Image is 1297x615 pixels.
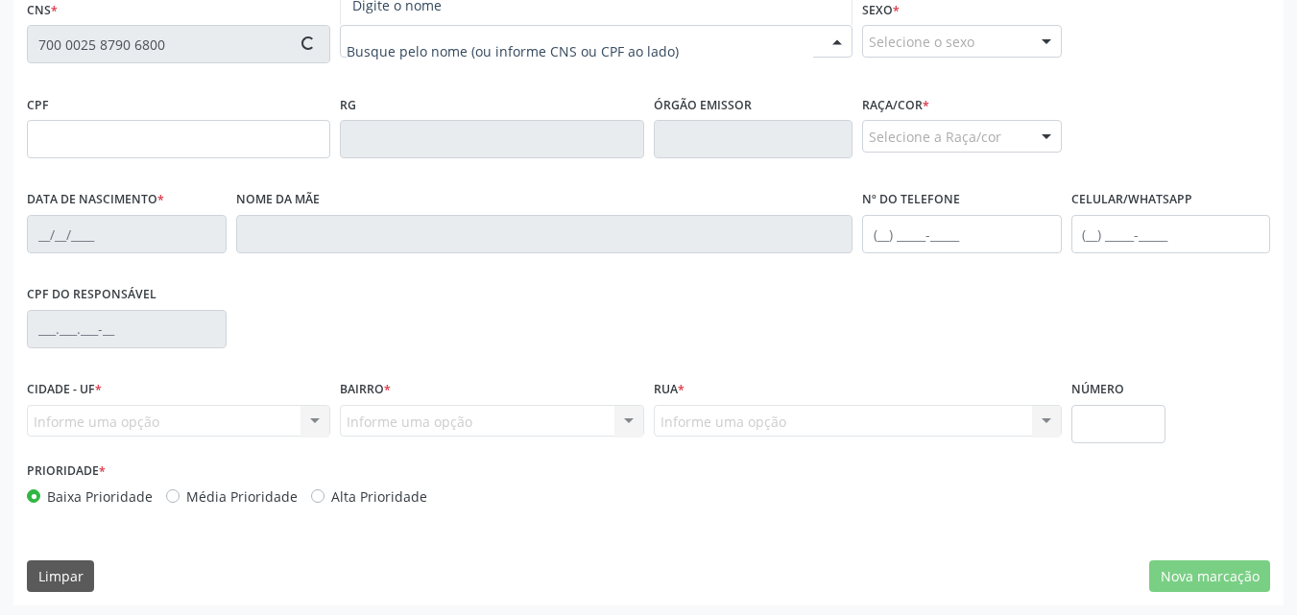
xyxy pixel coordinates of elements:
[27,375,102,405] label: Cidade - UF
[862,185,960,215] label: Nº do Telefone
[27,90,49,120] label: CPF
[27,310,227,348] input: ___.___.___-__
[1149,560,1270,593] button: Nova marcação
[862,90,929,120] label: Raça/cor
[869,32,974,52] span: Selecione o sexo
[347,32,813,70] input: Busque pelo nome (ou informe CNS ou CPF ao lado)
[1071,375,1124,405] label: Número
[1071,215,1271,253] input: (__) _____-_____
[654,90,752,120] label: Órgão emissor
[331,486,427,507] label: Alta Prioridade
[340,90,356,120] label: RG
[236,185,320,215] label: Nome da mãe
[27,280,156,310] label: CPF do responsável
[869,127,1001,147] span: Selecione a Raça/cor
[27,457,106,486] label: Prioridade
[27,215,227,253] input: __/__/____
[1071,185,1192,215] label: Celular/WhatsApp
[186,486,298,507] label: Média Prioridade
[862,215,1062,253] input: (__) _____-_____
[340,375,391,405] label: Bairro
[654,375,685,405] label: Rua
[47,486,153,507] label: Baixa Prioridade
[27,185,164,215] label: Data de nascimento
